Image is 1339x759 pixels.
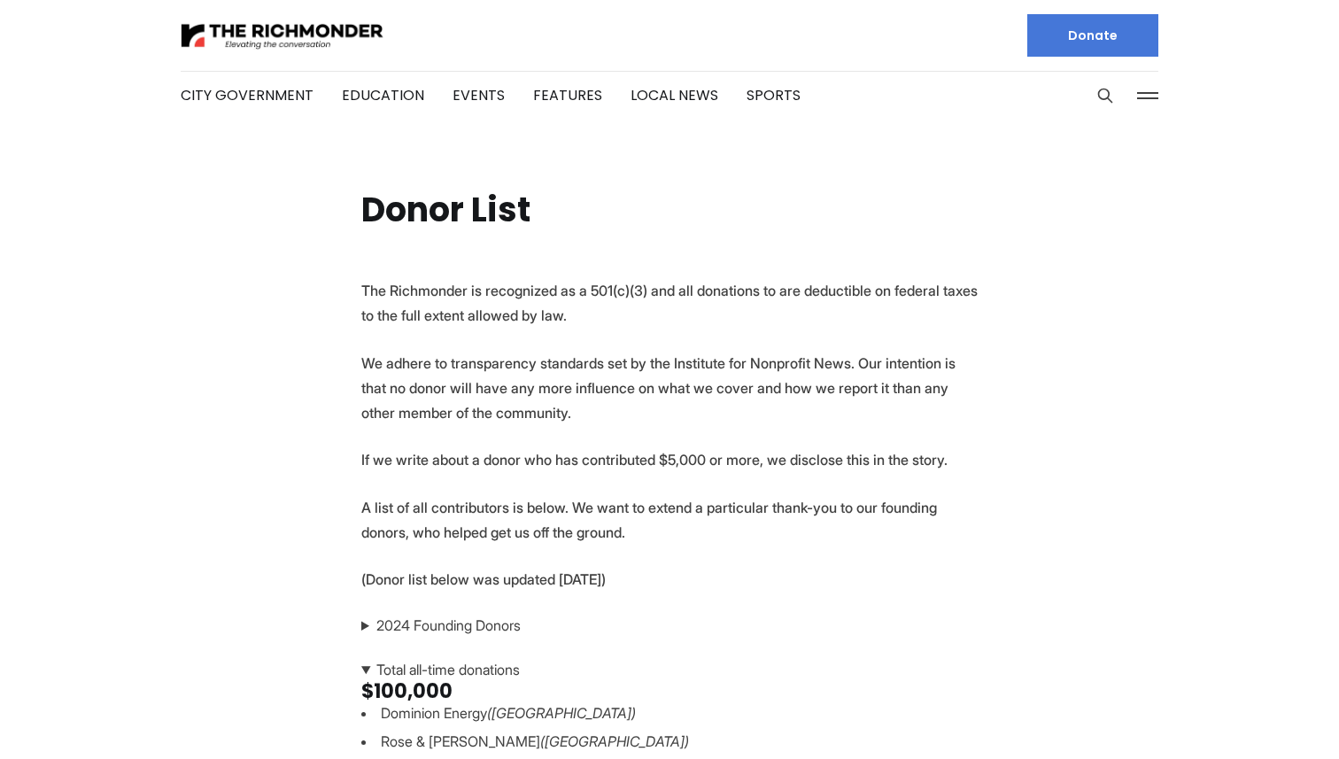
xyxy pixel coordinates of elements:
[361,702,978,724] li: Dominion Energy
[540,732,689,750] i: ([GEOGRAPHIC_DATA])
[533,85,602,105] a: Features
[181,20,384,51] img: The Richmonder
[361,731,978,752] li: Rose & [PERSON_NAME]
[361,278,978,328] p: The Richmonder is recognized as a 501(c)(3) and all donations to are deductible on federal taxes ...
[747,85,801,105] a: Sports
[361,615,978,636] summary: 2024 Founding Donors
[342,85,424,105] a: Education
[361,495,978,545] p: A list of all contributors is below. We want to extend a particular thank-you to our founding don...
[1027,14,1158,57] a: Donate
[361,351,978,425] p: We adhere to transparency standards set by the Institute for Nonprofit News. Our intention is tha...
[361,659,978,680] summary: Total all-time donations
[361,567,978,592] p: (Donor list below was updated [DATE])
[361,191,530,228] h1: Donor List
[487,704,636,722] i: ([GEOGRAPHIC_DATA])
[453,85,505,105] a: Events
[361,680,978,702] h4: $100,000
[181,85,313,105] a: City Government
[631,85,718,105] a: Local News
[361,447,978,472] p: If we write about a donor who has contributed $5,000 or more, we disclose this in the story.
[1092,82,1118,109] button: Search this site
